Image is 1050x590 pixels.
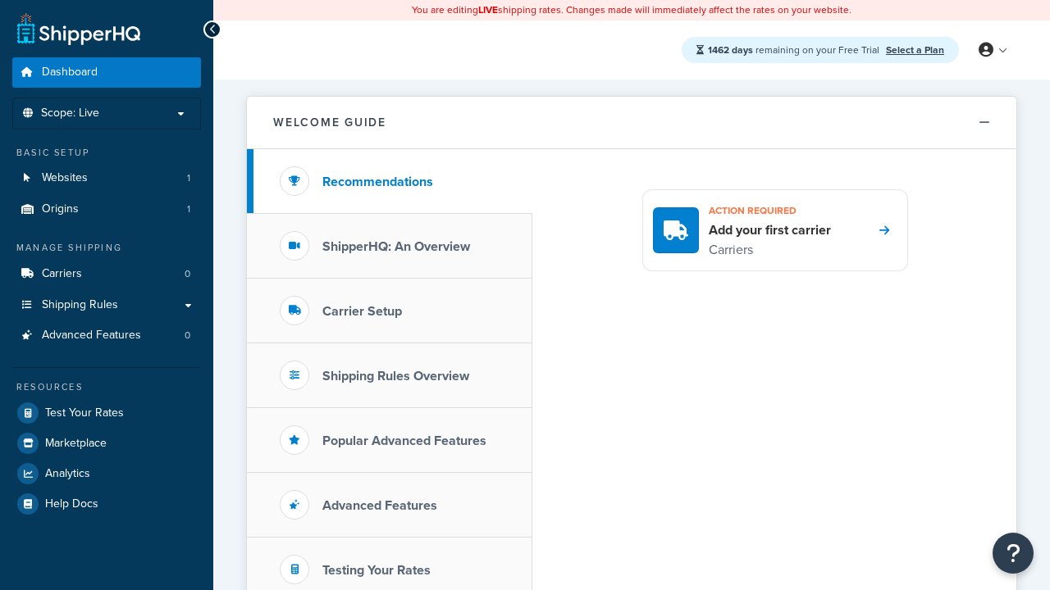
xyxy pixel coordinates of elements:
[708,43,882,57] span: remaining on your Free Trial
[12,320,201,351] li: Advanced Features
[247,97,1016,149] button: Welcome Guide
[322,433,486,448] h3: Popular Advanced Features
[42,267,82,281] span: Carriers
[45,437,107,451] span: Marketplace
[42,329,141,343] span: Advanced Features
[709,239,831,261] p: Carriers
[322,369,469,383] h3: Shipping Rules Overview
[322,239,470,254] h3: ShipperHQ: An Overview
[708,43,753,57] strong: 1462 days
[12,194,201,225] li: Origins
[12,57,201,88] a: Dashboard
[993,533,1034,574] button: Open Resource Center
[12,146,201,160] div: Basic Setup
[187,171,190,185] span: 1
[185,267,190,281] span: 0
[322,304,402,319] h3: Carrier Setup
[12,241,201,255] div: Manage Shipping
[478,2,498,17] b: LIVE
[12,459,201,488] a: Analytics
[42,298,118,312] span: Shipping Rules
[12,398,201,428] a: Test Your Rates
[45,406,124,420] span: Test Your Rates
[322,498,437,513] h3: Advanced Features
[12,429,201,458] a: Marketplace
[709,221,831,239] h4: Add your first carrier
[41,107,99,120] span: Scope: Live
[12,259,201,289] a: Carriers0
[12,163,201,193] li: Websites
[185,329,190,343] span: 0
[12,489,201,519] a: Help Docs
[322,563,431,578] h3: Testing Your Rates
[12,290,201,320] a: Shipping Rules
[45,467,90,481] span: Analytics
[12,320,201,351] a: Advanced Features0
[12,259,201,289] li: Carriers
[42,202,79,216] span: Origins
[187,202,190,216] span: 1
[42,171,88,185] span: Websites
[12,194,201,225] a: Origins1
[12,380,201,394] div: Resources
[42,66,98,79] span: Dashboard
[45,497,98,511] span: Help Docs
[886,43,944,57] a: Select a Plan
[12,163,201,193] a: Websites1
[709,200,831,221] h3: Action required
[322,175,433,189] h3: Recommendations
[273,116,386,129] h2: Welcome Guide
